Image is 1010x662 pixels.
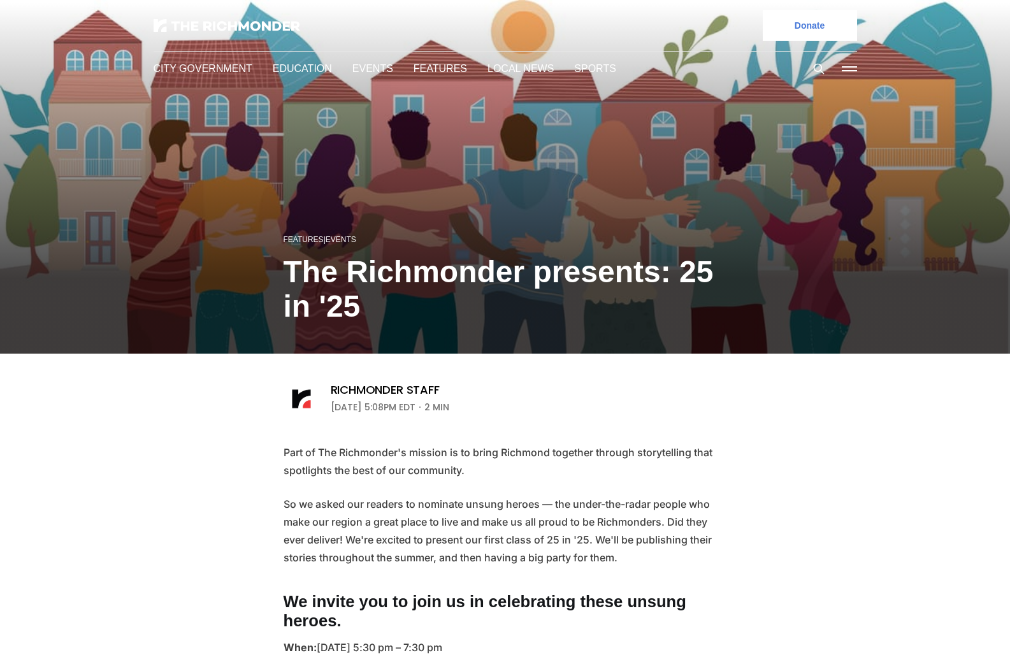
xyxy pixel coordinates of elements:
a: Donate [763,10,857,41]
img: The Richmonder [154,19,300,32]
h1: The Richmonder presents: 25 in '25 [284,255,727,324]
h2: We invite you to join us in celebrating these unsung heroes. [284,593,727,630]
a: Sports [561,61,600,76]
p: Part of The Richmonder's mission is to bring Richmond together through storytelling that spotligh... [284,443,727,479]
p: So we asked our readers to nominate unsung heroes — the under-the-radar people who make our regio... [284,495,727,566]
span: 2 min [424,399,449,415]
button: Search this site [809,59,828,78]
a: Richmonder Staff [331,382,440,398]
a: Events [349,61,387,76]
a: Features [284,234,320,245]
a: City Government [154,61,249,76]
a: Education [270,61,329,76]
a: Features [407,61,457,76]
div: | [284,232,727,247]
img: Richmonder Staff [284,381,319,417]
a: Events [322,234,349,245]
time: [DATE] 5:08PM EDT [331,399,415,415]
p: [DATE] 5:30 pm – 7:30 pm [284,638,727,656]
a: Local News [477,61,540,76]
strong: When: [284,641,317,654]
iframe: portal-trigger [902,600,1010,662]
